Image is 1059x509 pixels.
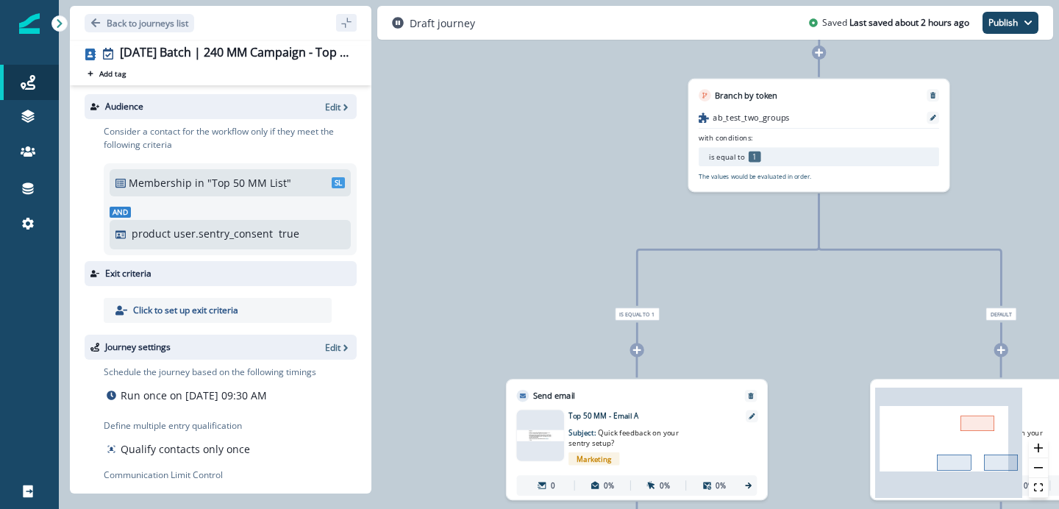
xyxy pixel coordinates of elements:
p: 0 [551,480,555,491]
div: Send emailRemoveemail asset unavailableTop 50 MM - Email ASubject: Quick feedback on your sentry ... [506,379,768,500]
span: Marketing [568,452,619,465]
span: SL [332,177,345,188]
button: Go back [85,14,194,32]
p: 0% [716,480,726,491]
p: Last saved about 2 hours ago [849,16,969,29]
p: The values would be evaluated in order. [699,172,811,181]
p: in [195,175,204,191]
p: Journey settings [105,341,171,354]
span: Quick feedback on your sentry setup? [933,427,1043,448]
p: Qualify contacts only once [121,441,250,457]
p: Edit [325,341,340,354]
p: Define multiple entry qualification [104,419,253,433]
g: Edge from 5df2bab4-dc25-4307-a518-1a44e46a70f6 to node-edge-labelfdad7931-fbe2-42ce-9726-9dd542db... [819,193,1001,305]
p: 0% [604,480,614,491]
p: Saved [822,16,847,29]
p: Edit [325,101,340,113]
p: Communication Limit Control [104,469,357,482]
p: Run once on [DATE] 09:30 AM [121,388,267,403]
span: Default [986,307,1017,320]
p: 0% [1024,480,1034,491]
p: Schedule the journey based on the following timings [104,366,316,379]
p: Consider a contact for the workflow only if they meet the following criteria [104,125,357,152]
p: Back to journeys list [107,17,188,29]
span: And [110,207,131,218]
p: Send email [533,390,575,402]
button: Edit [325,101,351,113]
button: sidebar collapse toggle [336,14,357,32]
button: Edit [325,341,351,354]
p: Exit criteria [105,267,151,280]
p: Click to set up exit criteria [133,304,238,317]
span: is equal to 1 [615,307,659,320]
p: "Top 50 MM List" [207,175,307,191]
p: 0% [660,480,670,491]
img: email asset unavailable [517,430,564,441]
button: Publish [983,12,1038,34]
button: Remove [925,92,941,99]
p: Subject: [568,421,696,448]
p: ab_test_two_groups [713,112,790,124]
div: is equal to 1 [539,307,735,320]
span: Quick feedback on your sentry setup? [568,427,679,448]
p: 1 [749,152,761,163]
div: Branch by tokenRemoveab_test_two_groupswith conditions:is equal to 1The values would be evaluated... [688,79,950,192]
p: Add tag [99,69,126,78]
p: with conditions: [699,132,753,143]
p: Draft journey [410,15,475,31]
p: product user.sentry_consent [132,226,273,241]
button: Add tag [85,68,129,79]
p: Membership [129,175,192,191]
button: fit view [1029,478,1048,498]
button: zoom out [1029,458,1048,478]
p: is equal to [709,152,744,163]
g: Edge from 5df2bab4-dc25-4307-a518-1a44e46a70f6 to node-edge-labelba6d75e5-76f0-4b51-9f5a-0e05b1e2... [637,193,819,305]
p: true [279,226,299,241]
p: Top 50 MM - Email A [568,410,732,421]
img: Inflection [19,13,40,34]
button: zoom in [1029,438,1048,458]
p: Audience [105,100,143,113]
button: Remove [743,392,759,399]
p: Branch by token [715,89,777,102]
div: [DATE] Batch | 240 MM Campaign - Top 50 [120,46,351,62]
